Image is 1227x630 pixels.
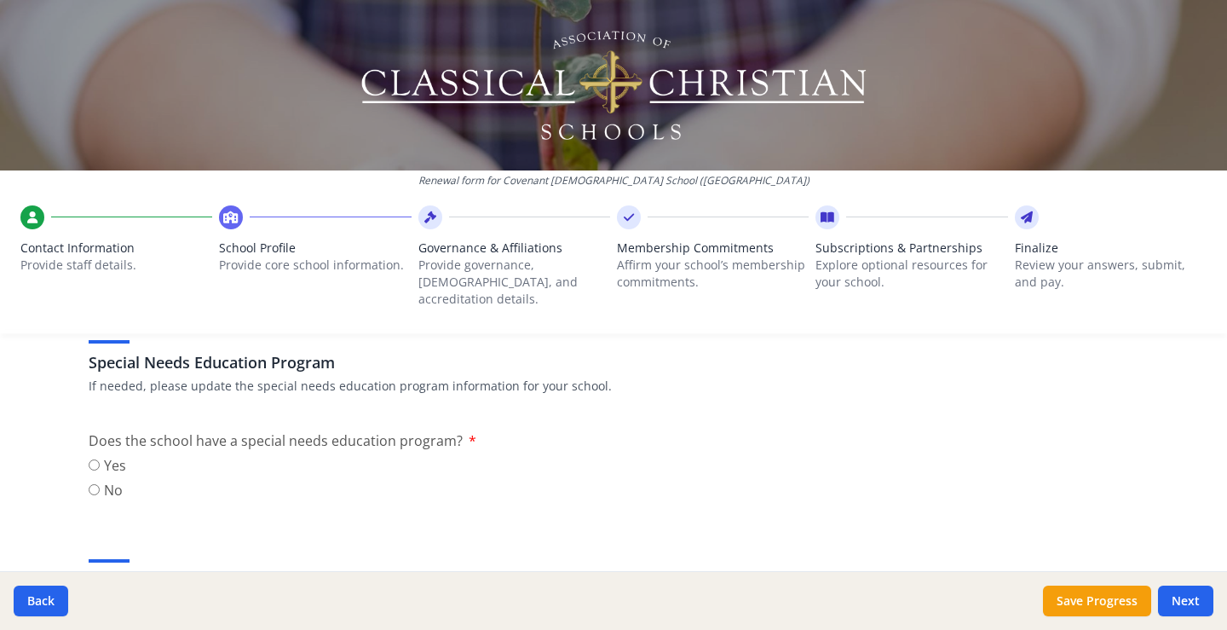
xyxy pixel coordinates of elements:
[89,480,126,500] label: No
[815,240,1007,257] span: Subscriptions & Partnerships
[89,459,100,471] input: Yes
[617,240,809,257] span: Membership Commitments
[219,240,411,257] span: School Profile
[1158,586,1213,616] button: Next
[89,378,1138,395] p: If needed, please update the special needs education program information for your school.
[89,431,463,450] span: Does the school have a special needs education program?
[219,257,411,274] p: Provide core school information.
[418,240,610,257] span: Governance & Affiliations
[815,257,1007,291] p: Explore optional resources for your school.
[359,26,869,145] img: Logo
[1043,586,1151,616] button: Save Progress
[418,257,610,308] p: Provide governance, [DEMOGRAPHIC_DATA], and accreditation details.
[1015,257,1207,291] p: Review your answers, submit, and pay.
[617,257,809,291] p: Affirm your school’s membership commitments.
[89,350,1138,374] h3: Special Needs Education Program
[89,484,100,495] input: No
[89,569,1138,593] h3: Participation in State Scholarship/Voucher Programs
[89,455,126,476] label: Yes
[20,257,212,274] p: Provide staff details.
[14,586,68,616] button: Back
[1015,240,1207,257] span: Finalize
[20,240,212,257] span: Contact Information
